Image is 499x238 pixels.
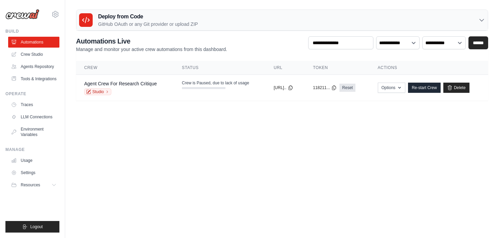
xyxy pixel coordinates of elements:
[76,36,227,46] h2: Automations Live
[84,81,157,86] a: Agent Crew For Research Critique
[370,61,488,75] th: Actions
[408,83,441,93] a: Re-start Crew
[76,46,227,53] p: Manage and monitor your active crew automations from this dashboard.
[8,61,59,72] a: Agents Repository
[84,88,111,95] a: Studio
[98,21,198,28] p: GitHub OAuth or any Git provider or upload ZIP
[30,224,43,230] span: Logout
[443,83,469,93] a: Delete
[8,180,59,190] button: Resources
[8,155,59,166] a: Usage
[8,73,59,84] a: Tools & Integrations
[8,167,59,178] a: Settings
[182,80,249,86] span: Crew is Paused, due to lack of usage
[5,9,39,19] img: Logo
[378,83,405,93] button: Options
[265,61,305,75] th: URL
[5,29,59,34] div: Build
[8,112,59,122] a: LLM Connections
[8,99,59,110] a: Traces
[5,221,59,233] button: Logout
[76,61,174,75] th: Crew
[305,61,370,75] th: Token
[98,13,198,21] h3: Deploy from Code
[8,49,59,60] a: Crew Studio
[8,37,59,48] a: Automations
[5,147,59,152] div: Manage
[5,91,59,97] div: Operate
[174,61,265,75] th: Status
[313,85,337,90] button: 118211...
[339,84,355,92] a: Reset
[21,182,40,188] span: Resources
[8,124,59,140] a: Environment Variables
